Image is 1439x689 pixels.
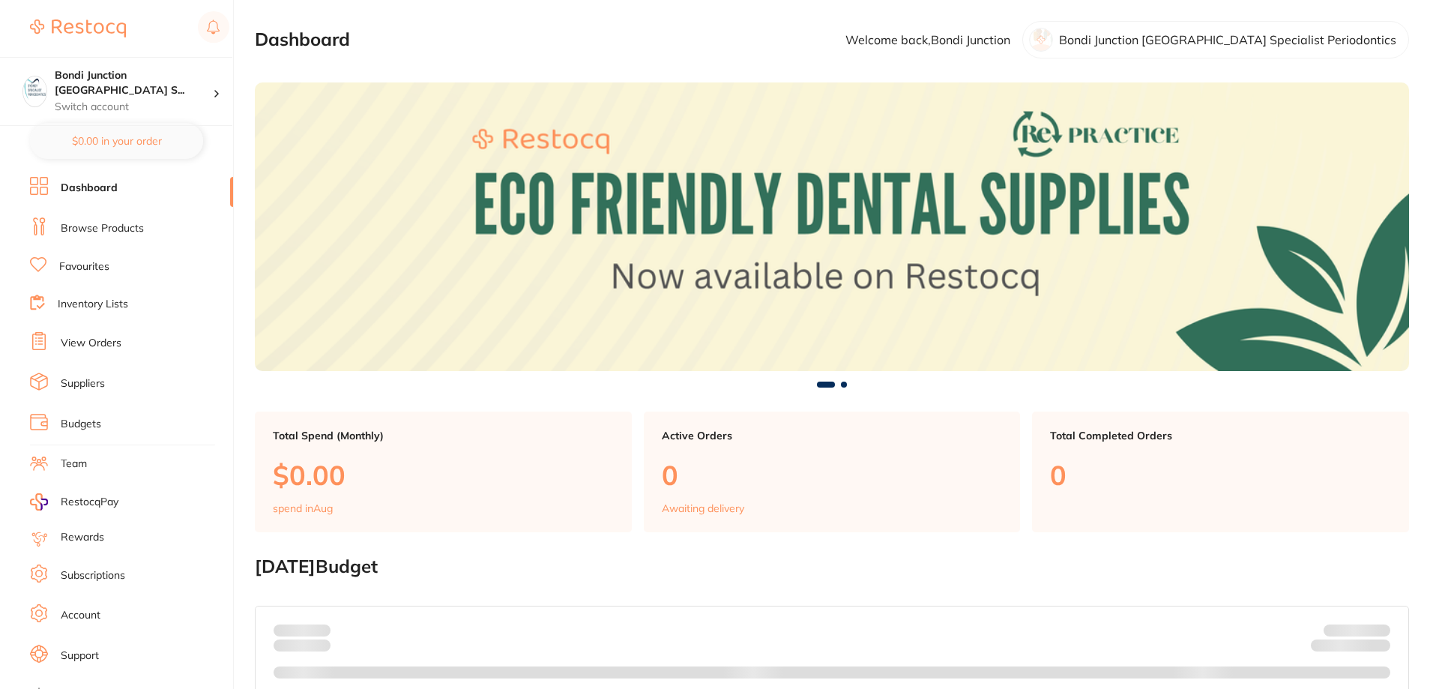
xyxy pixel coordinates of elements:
strong: $NaN [1361,624,1390,637]
a: RestocqPay [30,493,118,511]
p: Bondi Junction [GEOGRAPHIC_DATA] Specialist Periodontics [1059,33,1396,46]
a: Inventory Lists [58,297,128,312]
p: Budget: [1324,625,1390,637]
a: Support [61,649,99,664]
p: Total Spend (Monthly) [273,430,614,442]
p: Remaining: [1311,637,1390,655]
a: Rewards [61,530,104,545]
a: Restocq Logo [30,11,126,46]
p: Switch account [55,100,213,115]
p: 0 [662,460,1003,490]
h2: Dashboard [255,29,350,50]
p: spend in Aug [273,502,333,514]
a: Account [61,608,100,623]
p: 0 [1050,460,1391,490]
img: Restocq Logo [30,19,126,37]
span: RestocqPay [61,495,118,510]
img: Dashboard [255,82,1409,371]
img: Bondi Junction Sydney Specialist Periodontics [23,76,46,100]
p: month [274,637,331,655]
a: View Orders [61,336,121,351]
p: Total Completed Orders [1050,430,1391,442]
img: RestocqPay [30,493,48,511]
a: Favourites [59,259,109,274]
p: Active Orders [662,430,1003,442]
a: Suppliers [61,376,105,391]
p: $0.00 [273,460,614,490]
p: Awaiting delivery [662,502,744,514]
h4: Bondi Junction Sydney Specialist Periodontics [55,68,213,97]
strong: $0.00 [304,624,331,637]
a: Budgets [61,417,101,432]
a: Dashboard [61,181,118,196]
button: $0.00 in your order [30,123,203,159]
a: Browse Products [61,221,144,236]
p: Spent: [274,625,331,637]
a: Active Orders0Awaiting delivery [644,412,1021,533]
a: Subscriptions [61,568,125,583]
strong: $0.00 [1364,642,1390,655]
a: Team [61,457,87,472]
a: Total Completed Orders0 [1032,412,1409,533]
a: Total Spend (Monthly)$0.00spend inAug [255,412,632,533]
h2: [DATE] Budget [255,556,1409,577]
p: Welcome back, Bondi Junction [845,33,1010,46]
